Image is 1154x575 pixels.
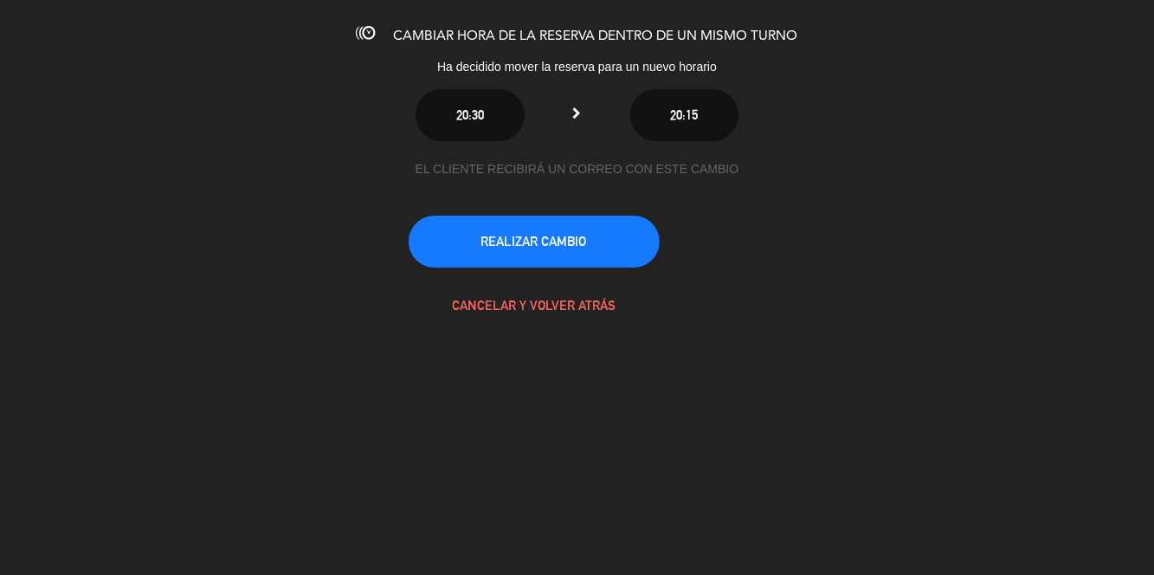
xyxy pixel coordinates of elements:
button: 20:30 [416,89,524,141]
span: 20:30 [456,107,484,122]
button: CANCELAR Y VOLVER ATRÁS [409,280,660,332]
button: 20:15 [630,89,738,141]
div: Ha decidido mover la reserva para un nuevo horario [292,57,863,77]
span: 20:15 [670,107,698,122]
div: EL CLIENTE RECIBIRÁ UN CORREO CON ESTE CAMBIO [409,159,746,179]
button: REALIZAR CAMBIO [409,216,660,268]
span: CAMBIAR HORA DE LA RESERVA DENTRO DE UN MISMO TURNO [394,29,798,43]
